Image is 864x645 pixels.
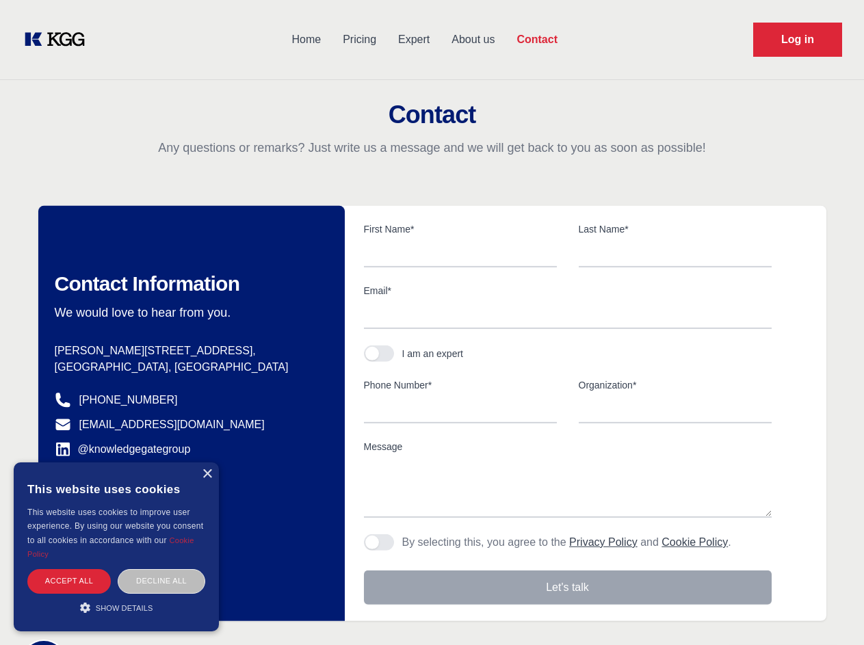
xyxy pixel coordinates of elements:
div: I am an expert [402,347,464,360]
a: Pricing [332,22,387,57]
a: Cookie Policy [662,536,728,548]
iframe: Chat Widget [796,579,864,645]
a: About us [441,22,506,57]
a: KOL Knowledge Platform: Talk to Key External Experts (KEE) [22,29,96,51]
div: Close [202,469,212,479]
a: Contact [506,22,568,57]
div: Show details [27,601,205,614]
a: Home [280,22,332,57]
a: Cookie Policy [27,536,194,558]
h2: Contact [16,101,848,129]
p: By selecting this, you agree to the and . [402,534,731,551]
label: Organization* [579,378,772,392]
a: [PHONE_NUMBER] [79,392,178,408]
label: First Name* [364,222,557,236]
a: @knowledgegategroup [55,441,191,458]
p: We would love to hear from you. [55,304,323,321]
div: Accept all [27,569,111,593]
p: Any questions or remarks? Just write us a message and we will get back to you as soon as possible! [16,140,848,156]
p: [PERSON_NAME][STREET_ADDRESS], [55,343,323,359]
div: This website uses cookies [27,473,205,505]
label: Last Name* [579,222,772,236]
label: Email* [364,284,772,298]
div: Decline all [118,569,205,593]
p: [GEOGRAPHIC_DATA], [GEOGRAPHIC_DATA] [55,359,323,376]
a: Request Demo [753,23,842,57]
label: Message [364,440,772,453]
span: Show details [96,604,153,612]
a: Expert [387,22,441,57]
button: Let's talk [364,570,772,605]
label: Phone Number* [364,378,557,392]
h2: Contact Information [55,272,323,296]
a: Privacy Policy [569,536,638,548]
span: This website uses cookies to improve user experience. By using our website you consent to all coo... [27,508,203,545]
a: [EMAIL_ADDRESS][DOMAIN_NAME] [79,417,265,433]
